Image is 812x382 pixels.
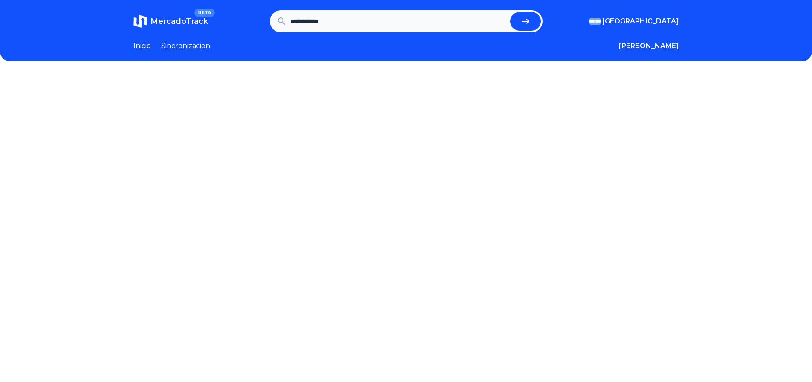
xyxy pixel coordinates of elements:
a: Inicio [133,41,151,51]
img: MercadoTrack [133,14,147,28]
span: BETA [194,9,214,17]
span: [GEOGRAPHIC_DATA] [602,16,679,26]
button: [PERSON_NAME] [619,41,679,51]
img: Argentina [589,18,601,25]
a: Sincronizacion [161,41,210,51]
span: MercadoTrack [150,17,208,26]
a: MercadoTrackBETA [133,14,208,28]
button: [GEOGRAPHIC_DATA] [589,16,679,26]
